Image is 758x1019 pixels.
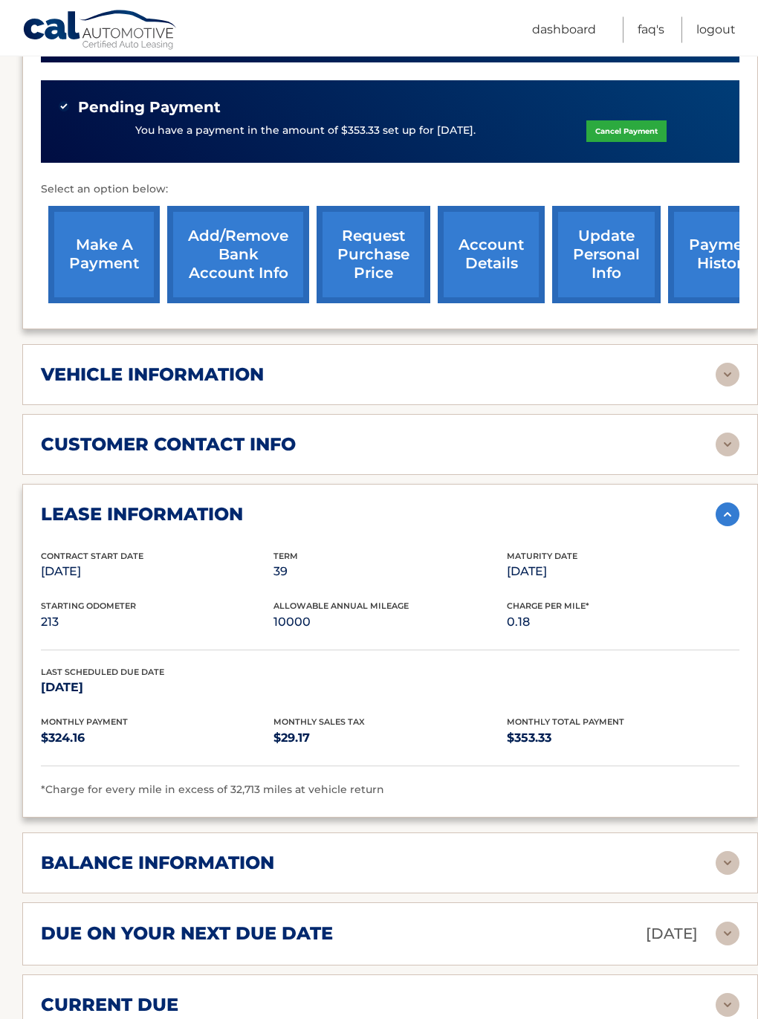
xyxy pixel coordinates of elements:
[41,728,273,748] p: $324.16
[507,728,739,748] p: $353.33
[41,783,384,796] span: *Charge for every mile in excess of 32,713 miles at vehicle return
[532,17,596,43] a: Dashboard
[273,601,409,611] span: Allowable Annual Mileage
[716,502,739,526] img: accordion-active.svg
[507,716,624,727] span: Monthly Total Payment
[41,551,143,561] span: Contract Start Date
[48,206,160,303] a: make a payment
[716,993,739,1017] img: accordion-rest.svg
[41,667,164,677] span: Last Scheduled Due Date
[41,922,333,945] h2: due on your next due date
[716,363,739,386] img: accordion-rest.svg
[716,433,739,456] img: accordion-rest.svg
[273,612,506,633] p: 10000
[552,206,661,303] a: update personal info
[41,716,128,727] span: Monthly Payment
[507,561,739,582] p: [DATE]
[273,561,506,582] p: 39
[59,101,69,111] img: check-green.svg
[438,206,545,303] a: account details
[507,551,577,561] span: Maturity Date
[41,601,136,611] span: Starting Odometer
[586,120,667,142] a: Cancel Payment
[167,206,309,303] a: Add/Remove bank account info
[696,17,736,43] a: Logout
[273,716,365,727] span: Monthly Sales Tax
[41,612,273,633] p: 213
[716,851,739,875] img: accordion-rest.svg
[317,206,430,303] a: request purchase price
[78,98,221,117] span: Pending Payment
[135,123,476,139] p: You have a payment in the amount of $353.33 set up for [DATE].
[41,181,739,198] p: Select an option below:
[638,17,664,43] a: FAQ's
[507,612,739,633] p: 0.18
[41,994,178,1016] h2: current due
[507,601,589,611] span: Charge Per Mile*
[41,363,264,386] h2: vehicle information
[41,503,243,525] h2: lease information
[273,728,506,748] p: $29.17
[273,551,298,561] span: Term
[41,677,273,698] p: [DATE]
[22,10,178,53] a: Cal Automotive
[646,921,698,947] p: [DATE]
[41,852,274,874] h2: balance information
[41,561,273,582] p: [DATE]
[41,433,296,456] h2: customer contact info
[716,922,739,945] img: accordion-rest.svg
